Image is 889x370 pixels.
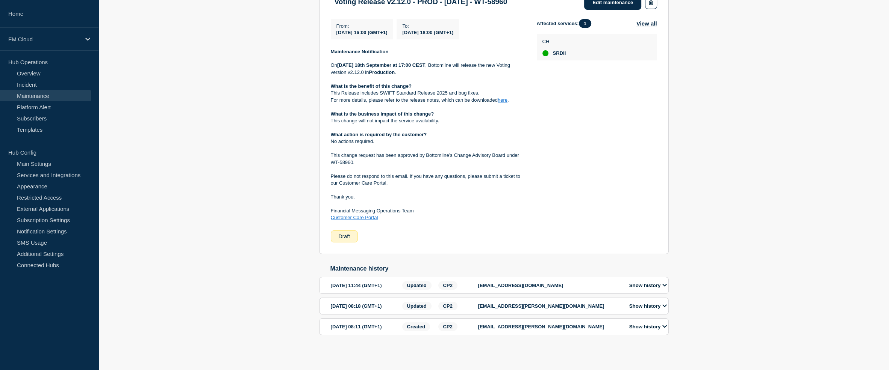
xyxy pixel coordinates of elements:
[366,62,426,68] strong: September at 17:00 CEST
[498,97,507,103] a: here
[336,23,388,29] p: From :
[636,19,657,28] button: View all
[331,138,525,145] p: No actions required.
[553,50,566,56] span: SRDII
[537,19,595,28] span: Affected services:
[402,23,453,29] p: To :
[331,49,389,54] strong: Maintenance Notification
[331,62,525,76] p: On , Bottomline will release the new Voting version v2.12.0 in .
[331,281,400,290] div: [DATE] 11:44 (GMT+1)
[478,324,621,329] p: [EMAIL_ADDRESS][PERSON_NAME][DOMAIN_NAME]
[331,152,525,166] p: This change request has been approved by Bottomline’s Change Advisory Board under WT-58960.
[331,173,525,187] p: Please do not respond to this email. If you have any questions, please submit a ticket to our Cus...
[331,117,525,124] p: This change will not impact the service availability.
[627,303,669,309] button: Show history
[336,30,388,35] span: [DATE] 16:00 (GMT+1)
[331,322,400,331] div: [DATE] 08:11 (GMT+1)
[331,83,412,89] strong: What is the benefit of this change?
[402,302,432,310] span: Updated
[331,111,434,117] strong: What is the business impact of this change?
[330,265,669,272] h2: Maintenance history
[478,283,621,288] p: [EMAIL_ADDRESS][DOMAIN_NAME]
[8,36,80,42] p: FM Cloud
[331,208,525,214] p: Financial Messaging Operations Team
[331,132,427,137] strong: What action is required by the customer?
[331,90,525,96] p: This Release includes SWIFT Standard Release 2025 and bug fixes.
[627,282,669,289] button: Show history
[402,322,430,331] span: Created
[438,281,457,290] span: CP2
[627,323,669,330] button: Show history
[542,39,566,44] p: CH
[438,302,457,310] span: CP2
[542,50,548,56] div: up
[369,69,395,75] strong: Production
[331,97,525,104] p: For more details, please refer to the release notes, which can be downloaded .
[337,62,365,68] strong: [DATE] 18th
[402,281,432,290] span: Updated
[478,303,621,309] p: [EMAIL_ADDRESS][PERSON_NAME][DOMAIN_NAME]
[331,215,378,220] a: Customer Care Portal
[331,230,358,242] div: Draft
[331,302,400,310] div: [DATE] 08:18 (GMT+1)
[579,19,591,28] span: 1
[402,30,453,35] span: [DATE] 18:00 (GMT+1)
[331,194,525,200] p: Thank you.
[438,322,457,331] span: CP2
